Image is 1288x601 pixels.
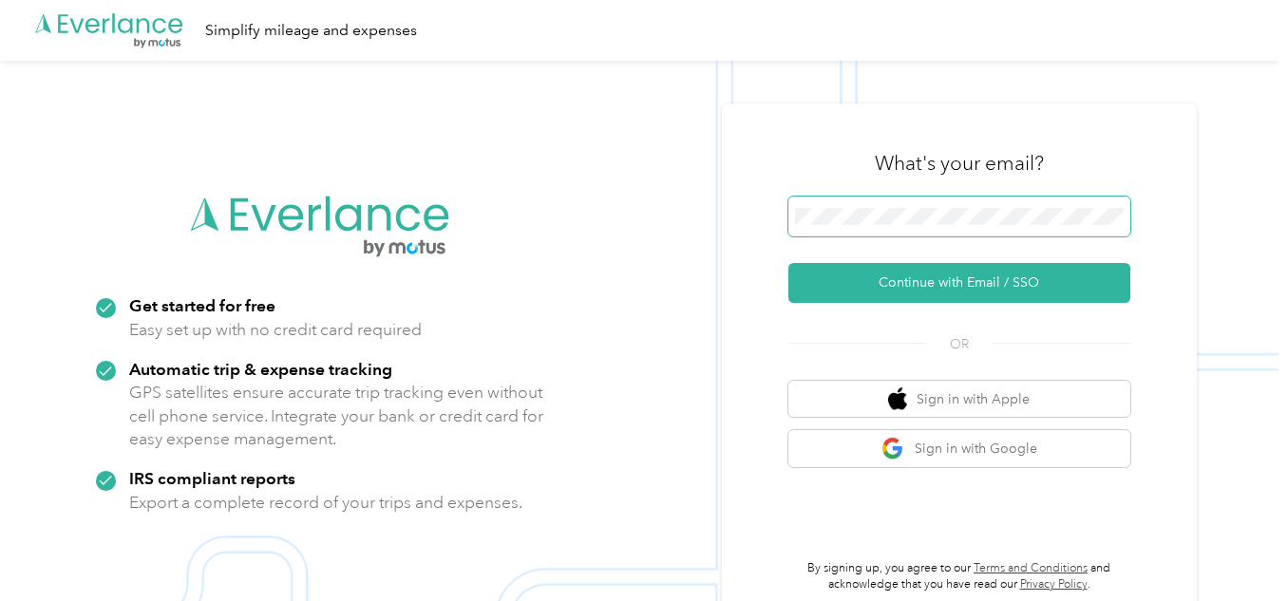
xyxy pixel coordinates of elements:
span: OR [926,334,993,354]
a: Terms and Conditions [974,561,1088,575]
strong: Automatic trip & expense tracking [129,359,392,379]
p: By signing up, you agree to our and acknowledge that you have read our . [788,560,1130,593]
button: apple logoSign in with Apple [788,381,1130,418]
h3: What's your email? [875,150,1044,177]
strong: IRS compliant reports [129,468,295,488]
p: Easy set up with no credit card required [129,318,422,342]
button: google logoSign in with Google [788,430,1130,467]
strong: Get started for free [129,295,275,315]
p: Export a complete record of your trips and expenses. [129,491,522,515]
div: Simplify mileage and expenses [205,19,417,43]
button: Continue with Email / SSO [788,263,1130,303]
a: Privacy Policy [1020,577,1088,592]
p: GPS satellites ensure accurate trip tracking even without cell phone service. Integrate your bank... [129,381,544,451]
img: google logo [881,437,905,460]
img: apple logo [888,387,907,411]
